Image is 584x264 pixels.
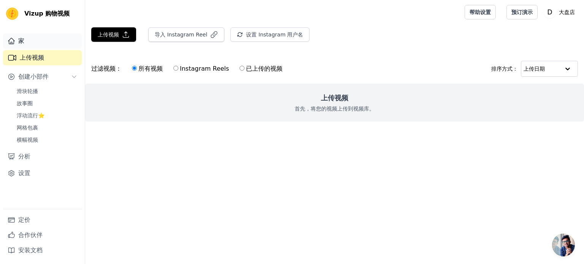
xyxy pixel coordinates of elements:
button: 导入 Instagram Reel [148,27,224,42]
font: 大盘店 [559,9,575,15]
font: 创建小部件 [18,73,49,80]
font: 设置 Instagram 用户名 [246,32,303,38]
font: 家 [18,37,24,44]
input: 已上传的视频 [240,66,244,71]
font: 帮助设置 [470,9,491,15]
a: 定价 [3,212,82,228]
font: 安装文档 [18,247,43,254]
a: 帮助设置 [465,5,496,19]
a: 设置 [3,166,82,181]
button: D 大盘店 [544,5,578,19]
a: 分析 [3,149,82,164]
a: 家 [3,33,82,49]
text: D [547,8,552,16]
font: 排序方式： [491,66,518,72]
input: 所有视频 [132,66,137,71]
input: Instagram Reels [173,66,178,71]
a: 上传视频 [3,50,82,65]
font: 定价 [18,216,30,223]
font: 分析 [18,153,30,160]
a: 横幅视频 [12,134,82,145]
img: Vizup [6,8,18,20]
font: 合作伙伴 [18,231,43,239]
a: 故事圈 [12,98,82,109]
font: 过滤视频： [91,65,122,72]
a: 预订演示 [506,5,538,19]
button: 上传视频 [91,27,136,42]
font: Instagram Reels [180,65,229,72]
a: 浮动流行⭐ [12,110,82,121]
a: 开放式聊天 [552,234,575,256]
font: 预订演示 [511,9,533,15]
font: 设置 [18,169,30,177]
button: 创建小部件 [3,69,82,84]
a: 合作伙伴 [3,228,82,243]
font: 导入 Instagram Reel [155,32,207,38]
font: 所有视频 [138,65,163,72]
font: 网格包裹 [17,125,38,131]
font: 上传视频 [20,54,44,61]
font: 滑块轮播 [17,88,38,94]
font: 首先，将您的视频上传到视频库。 [295,106,375,112]
font: 上传视频 [98,32,119,38]
font: 故事圈 [17,100,33,106]
font: 浮动流行⭐ [17,112,44,119]
font: 上传视频 [321,94,348,102]
font: 横幅视频 [17,137,38,143]
a: 安装文档 [3,243,82,258]
font: 已上传的视频 [246,65,282,72]
font: Vizup 购物视频 [24,10,70,17]
a: 滑块轮播 [12,86,82,96]
button: 设置 Instagram 用户名 [230,27,309,42]
a: 网格包裹 [12,122,82,133]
